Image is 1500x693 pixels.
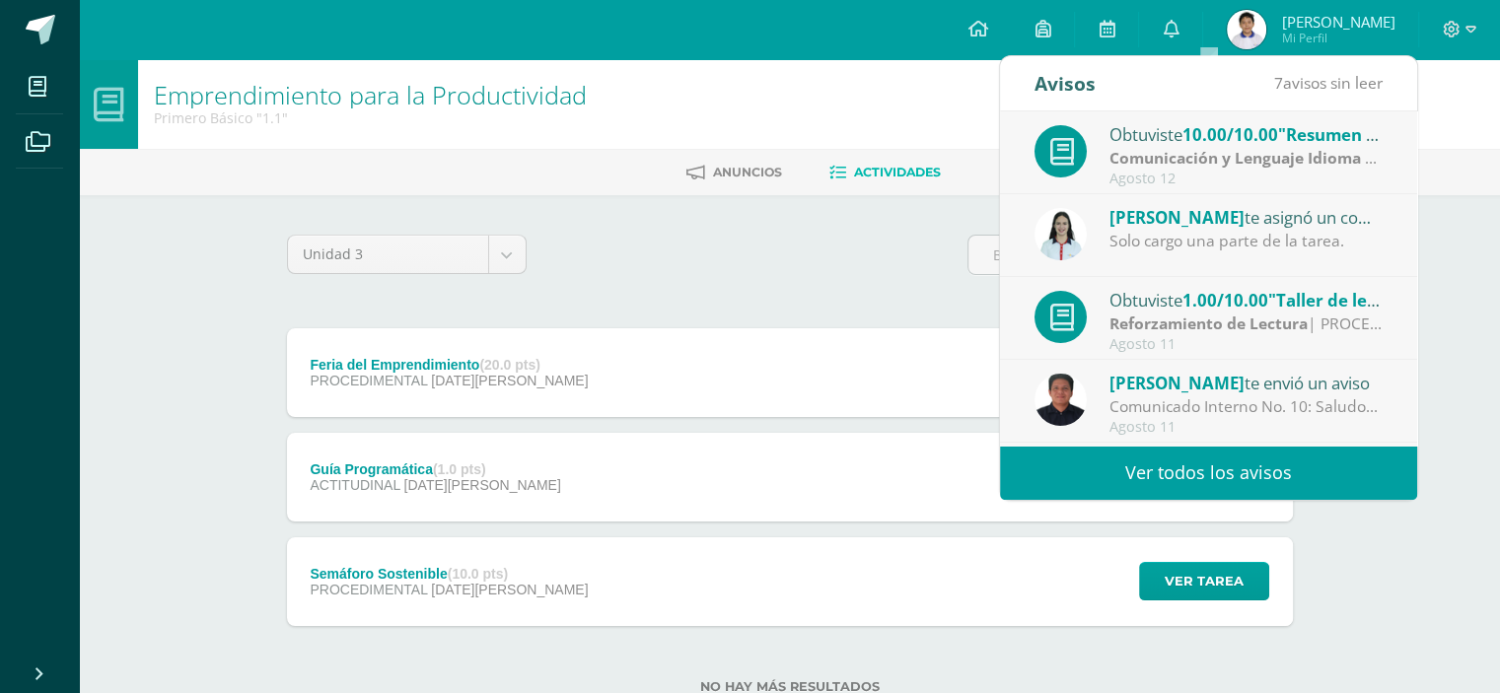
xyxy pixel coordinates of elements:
[1274,72,1383,94] span: avisos sin leer
[404,477,561,493] span: [DATE][PERSON_NAME]
[1035,374,1087,426] img: eff8bfa388aef6dbf44d967f8e9a2edc.png
[310,461,560,477] div: Guía Programática
[1109,147,1425,169] strong: Comunicación y Lenguaje Idioma Español
[829,157,941,188] a: Actividades
[968,236,1291,274] input: Busca la actividad aquí...
[288,236,526,273] a: Unidad 3
[1109,372,1245,394] span: [PERSON_NAME]
[1227,10,1266,49] img: 4e9bd0439262ddc4729a99252a11bfa3.png
[1109,121,1384,147] div: Obtuviste en
[154,108,587,127] div: Primero Básico '1.1'
[1109,370,1384,395] div: te envió un aviso
[448,566,508,582] strong: (10.0 pts)
[310,357,588,373] div: Feria del Emprendimiento
[310,373,427,388] span: PROCEDIMENTAL
[1109,395,1384,418] div: Comunicado Interno No. 10: Saludos Cordiales, Por este medio se hace notificación electrónica del...
[1109,312,1308,334] strong: Reforzamiento de Lectura
[310,566,588,582] div: Semáforo Sostenible
[1281,12,1394,32] span: [PERSON_NAME]
[1182,123,1278,146] span: 10.00/10.00
[1109,287,1384,312] div: Obtuviste en
[303,236,473,273] span: Unidad 3
[1139,562,1269,600] button: Ver tarea
[1109,419,1384,436] div: Agosto 11
[1109,230,1384,252] div: Solo cargo una parte de la tarea.
[713,165,782,179] span: Anuncios
[686,157,782,188] a: Anuncios
[1035,56,1096,110] div: Avisos
[433,461,486,477] strong: (1.0 pts)
[1278,123,1457,146] span: "Resumen detallado."
[1109,171,1384,187] div: Agosto 12
[154,78,587,111] a: Emprendimiento para la Productividad
[1281,30,1394,46] span: Mi Perfil
[310,477,399,493] span: ACTITUDINAL
[310,582,427,597] span: PROCEDIMENTAL
[431,582,588,597] span: [DATE][PERSON_NAME]
[1109,336,1384,353] div: Agosto 11
[1000,446,1417,500] a: Ver todos los avisos
[479,357,539,373] strong: (20.0 pts)
[1035,208,1087,260] img: a2a68af206104431f9ff9193871d4f52.png
[431,373,588,388] span: [DATE][PERSON_NAME]
[154,81,587,108] h1: Emprendimiento para la Productividad
[1109,312,1384,335] div: | PROCEDIMENTAL
[1182,289,1268,312] span: 1.00/10.00
[854,165,941,179] span: Actividades
[1165,563,1244,599] span: Ver tarea
[1109,206,1245,229] span: [PERSON_NAME]
[1109,147,1384,170] div: | PROCEDIMENTAL
[1274,72,1283,94] span: 7
[1109,204,1384,230] div: te asignó un comentario en 'Taller de lectura: El ratón [PERSON_NAME]' para 'Reforzamiento de Lec...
